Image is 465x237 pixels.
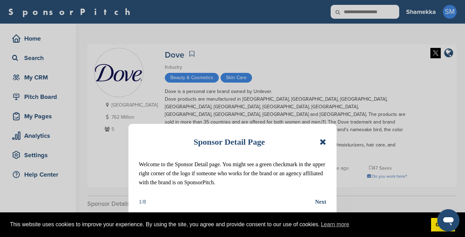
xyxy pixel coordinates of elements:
[431,218,455,232] a: dismiss cookie message
[315,197,326,206] button: Next
[10,219,426,230] span: This website uses cookies to improve your experience. By using the site, you agree and provide co...
[139,160,326,187] p: Welcome to the Sponsor Detail page. You might see a green checkmark in the upper right corner of ...
[139,197,146,206] div: 1/8
[320,219,350,230] a: learn more about cookies
[437,209,459,231] iframe: Button to launch messaging window
[194,134,265,150] h1: Sponsor Detail Page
